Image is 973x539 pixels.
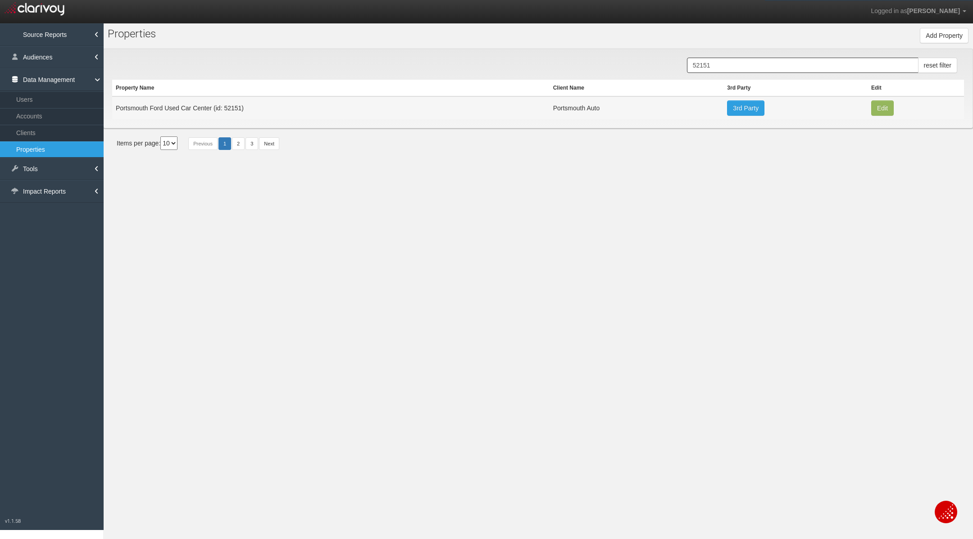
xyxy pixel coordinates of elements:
span: [PERSON_NAME] [907,7,960,14]
a: 1 [218,137,231,150]
span: Logged in as [871,7,907,14]
a: Next [259,137,279,150]
div: Items per page: [117,136,177,150]
span: o [118,27,124,40]
input: Search Properties [687,58,918,73]
th: Property Name [112,80,550,96]
button: Edit [871,100,894,116]
a: Previous [188,137,218,150]
td: Portsmouth Ford Used Car Center (id: 52151) [112,96,550,119]
th: Client Name [550,80,724,96]
a: 3rd Party [727,100,764,116]
h1: Pr perties [108,28,366,40]
th: Edit [868,80,964,96]
button: reset filter [918,58,957,73]
a: 3 [246,137,258,150]
th: 3rd Party [723,80,868,96]
a: 2 [232,137,245,150]
button: Add Property [920,28,968,43]
a: Logged in as[PERSON_NAME] [864,0,973,22]
td: Portsmouth Auto [550,96,724,119]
